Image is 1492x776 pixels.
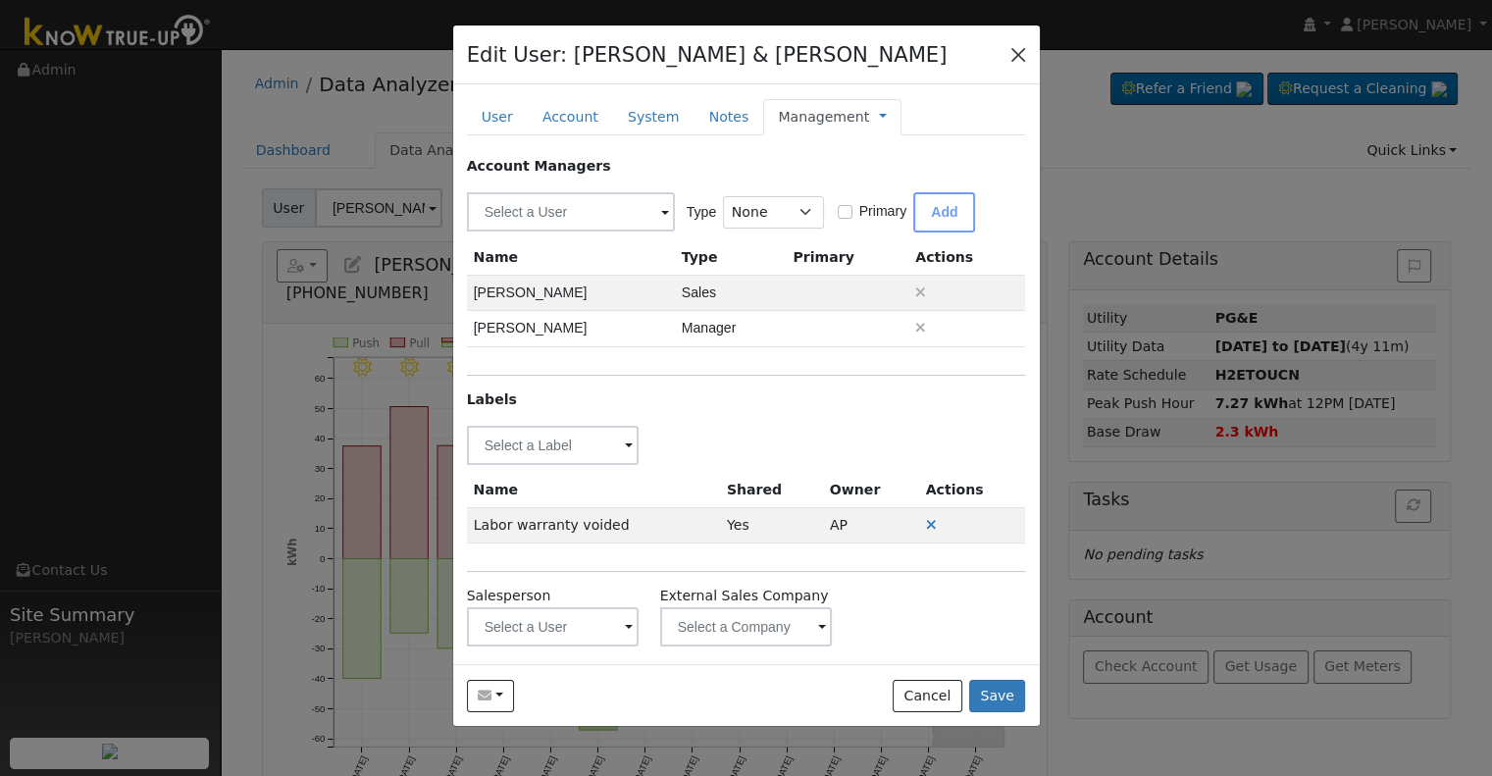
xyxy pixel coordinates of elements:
[467,276,675,311] td: [PERSON_NAME]
[467,99,528,135] a: User
[687,202,717,223] label: Type
[467,39,948,71] h4: Edit User: [PERSON_NAME] & [PERSON_NAME]
[467,158,611,174] strong: Account Managers
[467,586,551,606] label: Salesperson
[694,99,763,135] a: Notes
[893,680,962,713] button: Cancel
[613,99,695,135] a: System
[467,607,640,647] input: Select a User
[528,99,613,135] a: Account
[823,473,919,508] th: Owner
[778,107,869,128] a: Management
[859,201,907,222] label: Primary
[467,240,675,276] th: Name
[467,426,640,465] input: Select a Label
[915,285,926,300] a: Remove User
[926,517,937,533] a: Remove Label
[660,586,829,606] label: External Sales Company
[908,240,1025,276] th: Actions
[675,311,787,346] td: Manager
[467,473,720,508] th: Name
[467,680,515,713] button: danboulware@verizon.net
[919,473,1026,508] th: Actions
[660,607,833,647] input: Select a Company
[467,391,517,407] strong: Labels
[675,276,787,311] td: Sales
[838,205,851,219] input: Primary
[467,508,720,543] td: Labor warranty voided
[467,311,675,346] td: [PERSON_NAME]
[913,192,975,233] button: Add
[467,192,675,232] input: Select a User
[969,680,1026,713] button: Save
[720,473,823,508] th: Shared
[823,508,919,543] td: Adriana Pointdexter
[675,240,787,276] th: Type
[720,508,823,543] td: Yes
[786,240,908,276] th: Primary
[915,320,926,336] a: Remove User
